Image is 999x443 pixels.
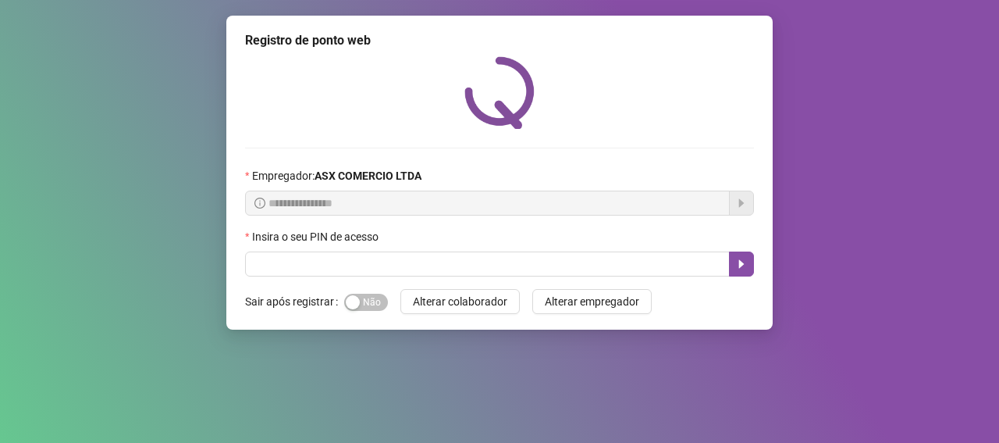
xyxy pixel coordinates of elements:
[735,258,748,270] span: caret-right
[245,228,389,245] label: Insira o seu PIN de acesso
[413,293,507,310] span: Alterar colaborador
[245,289,344,314] label: Sair após registrar
[245,31,754,50] div: Registro de ponto web
[252,167,421,184] span: Empregador :
[400,289,520,314] button: Alterar colaborador
[315,170,421,182] strong: ASX COMERCIO LTDA
[545,293,639,310] span: Alterar empregador
[254,198,265,209] span: info-circle
[532,289,652,314] button: Alterar empregador
[464,56,535,129] img: QRPoint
